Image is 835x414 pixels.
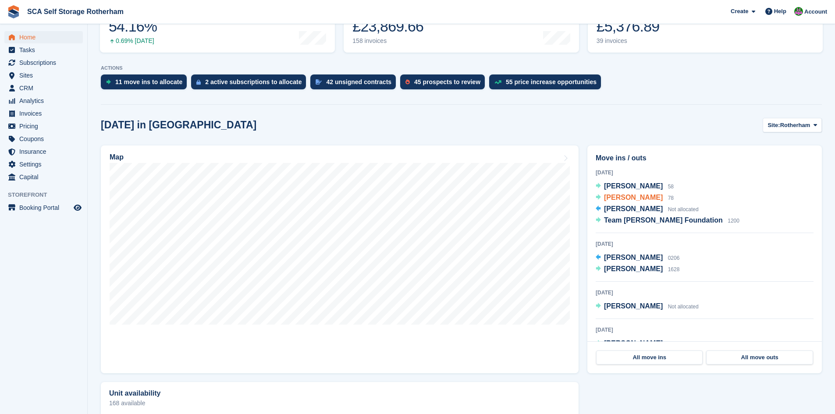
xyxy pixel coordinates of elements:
a: [PERSON_NAME] Not allocated [596,301,699,312]
a: 2 active subscriptions to allocate [191,74,310,94]
div: 2 active subscriptions to allocate [205,78,302,85]
span: Subscriptions [19,57,72,69]
a: menu [4,202,83,214]
a: menu [4,82,83,94]
span: 58 [668,184,674,190]
span: Team [PERSON_NAME] Foundation [604,216,723,224]
span: [PERSON_NAME] [604,302,663,310]
span: Invoices [19,107,72,120]
div: 158 invoices [352,37,423,45]
a: menu [4,69,83,81]
a: 11 move ins to allocate [101,74,191,94]
button: Site: Rotherham [763,118,822,132]
span: [PERSON_NAME] [604,254,663,261]
span: Account [804,7,827,16]
img: stora-icon-8386f47178a22dfd0bd8f6a31ec36ba5ce8667c1dd55bd0f319d3a0aa187defe.svg [7,5,20,18]
img: move_ins_to_allocate_icon-fdf77a2bb77ea45bf5b3d319d69a93e2d87916cf1d5bf7949dd705db3b84f3ca.svg [106,79,111,85]
a: menu [4,120,83,132]
span: [PERSON_NAME] [604,182,663,190]
h2: Unit availability [109,389,160,397]
a: Team [PERSON_NAME] Foundation 1200 [596,215,739,226]
img: prospect-51fa495bee0391a8d652442698ab0144808aea92771e9ea1ae160a38d050c398.svg [405,79,410,85]
span: [PERSON_NAME] [604,265,663,272]
span: 1200 [728,218,739,224]
span: [PERSON_NAME] [604,194,663,201]
img: Sarah Race [794,7,803,16]
span: 0206 [668,255,680,261]
a: menu [4,133,83,145]
span: Insurance [19,145,72,158]
a: [PERSON_NAME] 78 [596,192,674,204]
p: ACTIONS [101,65,822,71]
span: Capital [19,171,72,183]
a: 55 price increase opportunities [489,74,605,94]
img: active_subscription_to_allocate_icon-d502201f5373d7db506a760aba3b589e785aa758c864c3986d89f69b8ff3... [196,79,201,85]
span: Site: [767,121,780,130]
span: Tasks [19,44,72,56]
span: Help [774,7,786,16]
a: [PERSON_NAME] 1628 [596,264,679,275]
div: 42 unsigned contracts [326,78,391,85]
span: Create [731,7,748,16]
a: menu [4,95,83,107]
a: All move ins [596,350,703,364]
img: contract_signature_icon-13c848040528278c33f63329250d36e43548de30e8caae1d1a13099fd9432cc5.svg [316,79,322,85]
h2: Map [110,153,124,161]
a: menu [4,57,83,69]
a: menu [4,107,83,120]
a: [PERSON_NAME] Not allocated [596,204,699,215]
h2: Move ins / outs [596,153,814,163]
span: [PERSON_NAME] [604,205,663,212]
span: Coupons [19,133,72,145]
div: [DATE] [596,169,814,177]
a: menu [4,171,83,183]
div: £5,376.89 [597,18,660,35]
a: All move outs [706,350,813,364]
span: Not allocated [668,304,699,310]
a: Preview store [72,202,83,213]
div: 0.69% [DATE] [109,37,157,45]
a: [PERSON_NAME] 58 [596,181,674,192]
div: 11 move ins to allocate [115,78,182,85]
span: Booking Portal [19,202,72,214]
span: Analytics [19,95,72,107]
a: SCA Self Storage Rotherham [24,4,127,19]
p: 168 available [109,400,570,406]
a: menu [4,31,83,43]
span: Not allocated [668,206,699,212]
div: 39 invoices [597,37,660,45]
span: Sites [19,69,72,81]
span: Pricing [19,120,72,132]
img: price_increase_opportunities-93ffe204e8149a01c8c9dc8f82e8f89637d9d84a8eef4429ea346261dce0b2c0.svg [494,80,501,84]
a: Map [101,145,579,373]
a: menu [4,145,83,158]
a: menu [4,44,83,56]
div: 55 price increase opportunities [506,78,597,85]
a: 45 prospects to review [400,74,489,94]
span: [PERSON_NAME] [604,340,663,347]
div: £23,869.66 [352,18,423,35]
span: 1628 [668,266,680,272]
a: [PERSON_NAME] 0206 [596,252,679,264]
span: Rotherham [780,121,810,130]
div: [DATE] [596,326,814,334]
span: Home [19,31,72,43]
div: [DATE] [596,240,814,248]
span: Storefront [8,191,87,199]
h2: [DATE] in [GEOGRAPHIC_DATA] [101,119,256,131]
a: menu [4,158,83,170]
div: 54.16% [109,18,157,35]
a: 42 unsigned contracts [310,74,400,94]
span: Settings [19,158,72,170]
span: CRM [19,82,72,94]
a: [PERSON_NAME] Not allocated [596,338,699,350]
span: Not allocated [668,341,699,347]
div: 45 prospects to review [414,78,480,85]
span: 78 [668,195,674,201]
div: [DATE] [596,289,814,297]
